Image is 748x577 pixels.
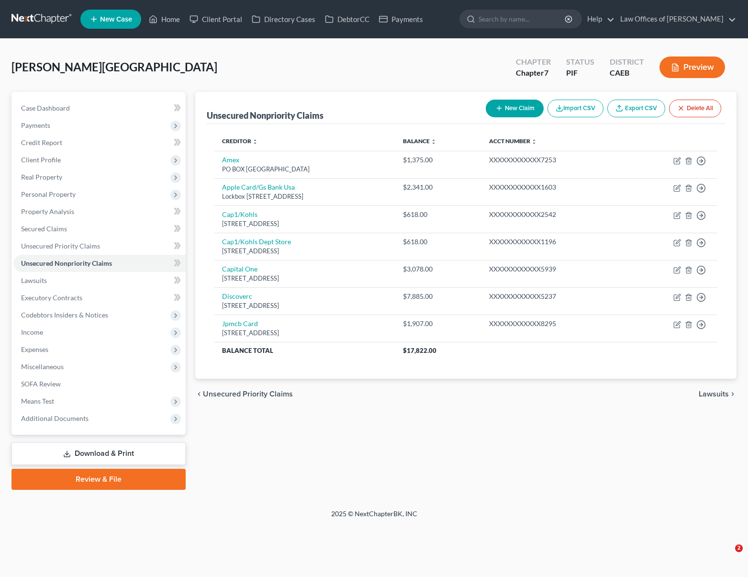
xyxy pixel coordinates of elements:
div: CAEB [610,68,644,79]
div: XXXXXXXXXXXX5237 [489,292,619,301]
span: Secured Claims [21,225,67,233]
div: XXXXXXXXXXXX2542 [489,210,619,219]
a: Law Offices of [PERSON_NAME] [615,11,736,28]
button: Import CSV [547,100,603,117]
div: [STREET_ADDRESS] [222,247,388,256]
span: Personal Property [21,190,76,198]
div: Chapter [516,68,551,79]
span: Codebtors Insiders & Notices [21,311,108,319]
a: Client Portal [185,11,247,28]
div: XXXXXXXXXXXX5939 [489,264,619,274]
a: Creditor unfold_more [222,137,258,145]
i: chevron_left [195,390,203,398]
div: XXXXXXXXXXXX8295 [489,319,619,328]
a: Balance unfold_more [403,137,436,145]
a: Export CSV [607,100,665,117]
a: Secured Claims [13,220,186,238]
th: Balance Total [214,342,396,359]
div: 2025 © NextChapterBK, INC [101,509,647,526]
iframe: Intercom live chat [715,544,738,567]
span: Unsecured Priority Claims [21,242,100,250]
div: Chapter [516,57,551,68]
button: chevron_left Unsecured Priority Claims [195,390,293,398]
button: New Claim [486,100,544,117]
span: Property Analysis [21,207,74,215]
span: Expenses [21,345,48,353]
span: Means Test [21,397,54,405]
div: Status [566,57,594,68]
a: Executory Contracts [13,289,186,306]
div: [STREET_ADDRESS] [222,328,388,338]
span: Payments [21,121,50,129]
a: Download & Print [11,442,186,465]
div: XXXXXXXXXXXX1603 [489,182,619,192]
span: Client Profile [21,156,61,164]
a: Payments [374,11,428,28]
span: 7 [544,68,548,77]
div: $618.00 [403,237,474,247]
button: Preview [659,57,725,78]
a: Home [144,11,185,28]
span: Lawsuits [699,390,729,398]
span: $17,822.00 [403,347,436,354]
a: Help [582,11,614,28]
div: $3,078.00 [403,264,474,274]
div: $1,907.00 [403,319,474,328]
i: chevron_right [729,390,737,398]
i: unfold_more [252,139,258,145]
button: Lawsuits chevron_right [699,390,737,398]
a: DebtorCC [320,11,374,28]
div: $618.00 [403,210,474,219]
div: [STREET_ADDRESS] [222,219,388,228]
div: Lockbox [STREET_ADDRESS] [222,192,388,201]
div: [STREET_ADDRESS] [222,301,388,310]
span: Credit Report [21,138,62,147]
a: Review & File [11,469,186,490]
a: SOFA Review [13,375,186,393]
a: Case Dashboard [13,100,186,117]
div: Unsecured Nonpriority Claims [207,110,324,121]
span: Case Dashboard [21,104,70,112]
a: Capital One [222,265,257,273]
span: Lawsuits [21,276,47,284]
span: Executory Contracts [21,294,82,302]
a: Lawsuits [13,272,186,289]
span: New Case [100,16,132,23]
span: Miscellaneous [21,362,64,371]
a: Apple Card/Gs Bank Usa [222,183,295,191]
a: Credit Report [13,134,186,151]
span: [PERSON_NAME][GEOGRAPHIC_DATA] [11,60,217,74]
span: Income [21,328,43,336]
a: Jpmcb Card [222,319,258,328]
i: unfold_more [431,139,436,145]
button: Delete All [669,100,721,117]
div: XXXXXXXXXXXX1196 [489,237,619,247]
span: Unsecured Nonpriority Claims [21,259,112,267]
a: Amex [222,156,239,164]
a: Cap1/Kohls [222,210,257,218]
div: PIF [566,68,594,79]
span: Additional Documents [21,414,89,422]
span: Real Property [21,173,62,181]
a: Unsecured Nonpriority Claims [13,255,186,272]
div: $2,341.00 [403,182,474,192]
a: Discoverc [222,292,252,300]
div: XXXXXXXXXXXX7253 [489,155,619,165]
i: unfold_more [531,139,537,145]
div: $1,375.00 [403,155,474,165]
a: Property Analysis [13,203,186,220]
a: Acct Number unfold_more [489,137,537,145]
a: Unsecured Priority Claims [13,238,186,255]
span: SOFA Review [21,380,61,388]
span: Unsecured Priority Claims [203,390,293,398]
div: District [610,57,644,68]
div: [STREET_ADDRESS] [222,274,388,283]
div: PO BOX [GEOGRAPHIC_DATA] [222,165,388,174]
a: Directory Cases [247,11,320,28]
input: Search by name... [479,10,566,28]
div: $7,885.00 [403,292,474,301]
span: 2 [735,544,743,552]
a: Cap1/Kohls Dept Store [222,238,291,246]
